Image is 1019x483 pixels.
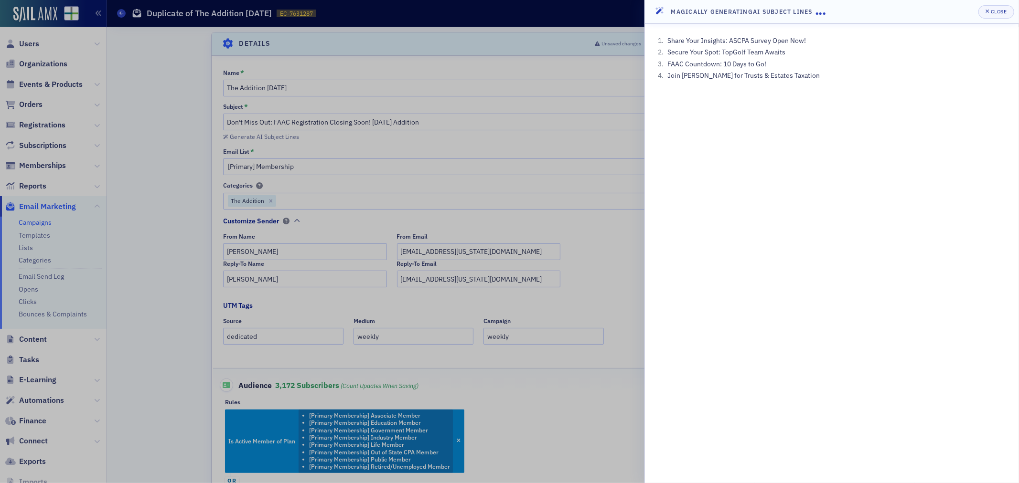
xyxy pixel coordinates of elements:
button: Close [978,5,1014,19]
li: Share Your Insights: ASCPA Survey Open Now! [665,36,1009,46]
li: Secure Your Spot: TopGolf Team Awaits [665,47,1009,57]
li: Join [PERSON_NAME] for Trusts & Estates Taxation [665,71,1009,81]
h4: Magically Generating AI Subject Lines [671,7,816,16]
li: FAAC Countdown: 10 Days to Go! [665,59,1009,69]
div: Close [991,9,1007,14]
